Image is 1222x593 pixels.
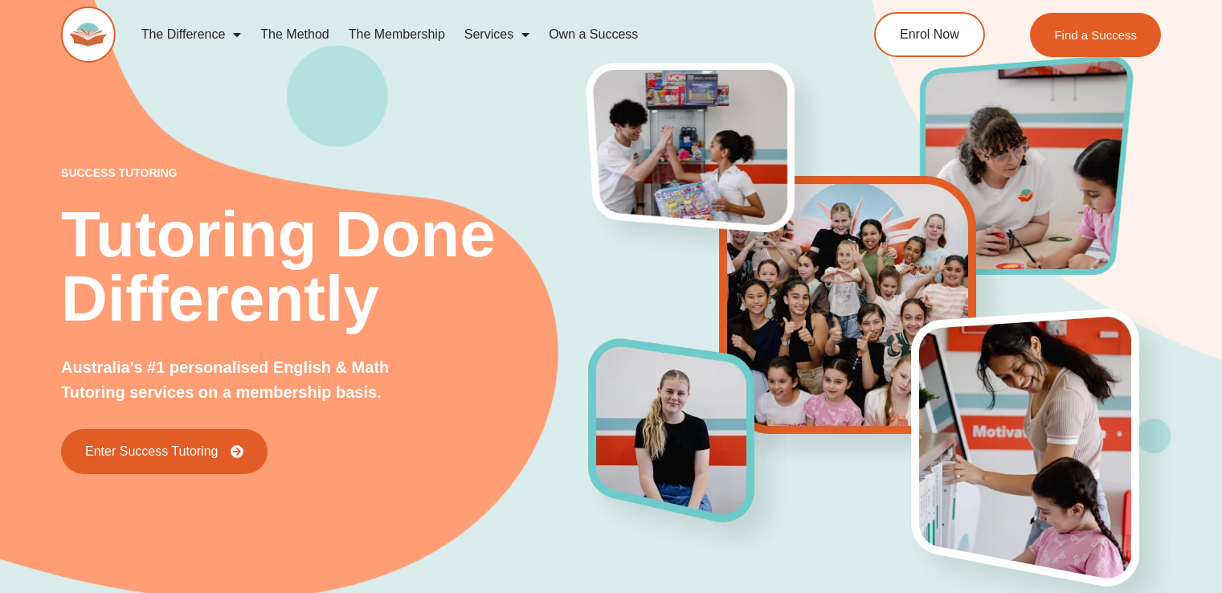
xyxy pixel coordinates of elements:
a: Enrol Now [874,12,985,57]
a: The Membership [339,16,455,53]
a: Own a Success [539,16,648,53]
span: Find a Success [1054,29,1137,41]
a: Find a Success [1030,13,1161,57]
span: Enter Success Tutoring [85,445,218,458]
a: Enter Success Tutoring [61,429,268,474]
a: The Difference [132,16,251,53]
a: The Method [251,16,338,53]
a: Services [455,16,539,53]
h2: Tutoring Done Differently [61,202,589,331]
p: Australia's #1 personalised English & Math Tutoring services on a membership basis. [61,355,447,405]
span: Enrol Now [900,28,959,41]
p: success tutoring [61,167,589,178]
nav: Menu [132,16,811,53]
